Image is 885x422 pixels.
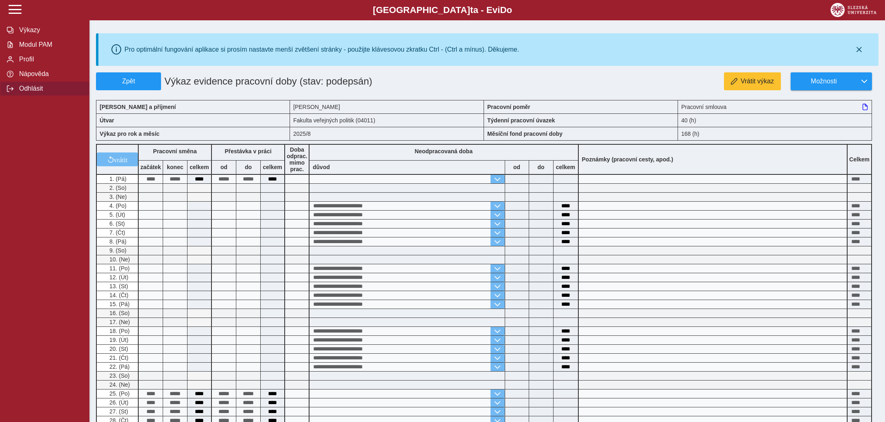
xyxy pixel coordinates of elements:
[108,274,129,281] span: 12. (Út)
[108,310,130,316] span: 16. (So)
[108,283,128,289] span: 13. (St)
[139,164,163,170] b: začátek
[187,164,211,170] b: celkem
[100,131,159,137] b: Výkaz pro rok a měsíc
[97,152,138,166] button: vrátit
[108,328,130,334] span: 18. (Po)
[287,146,307,172] b: Doba odprac. mimo prac.
[505,164,529,170] b: od
[17,41,83,48] span: Modul PAM
[108,319,130,325] span: 17. (Ne)
[554,164,578,170] b: celkem
[108,185,126,191] span: 2. (So)
[470,5,473,15] span: t
[415,148,473,154] b: Neodpracovaná doba
[124,46,519,53] div: Pro optimální fungování aplikace si prosím nastavte menší zvětšení stránky - použijte klávesovou ...
[108,346,128,352] span: 20. (St)
[507,5,512,15] span: o
[114,156,128,163] span: vrátit
[724,72,781,90] button: Vrátit výkaz
[108,256,130,263] span: 10. (Ne)
[108,265,130,272] span: 11. (Po)
[24,5,861,15] b: [GEOGRAPHIC_DATA] a - Evi
[108,194,127,200] span: 3. (Ne)
[17,26,83,34] span: Výkazy
[487,131,562,137] b: Měsíční fond pracovní doby
[290,100,484,113] div: [PERSON_NAME]
[236,164,260,170] b: do
[225,148,271,154] b: Přestávka v práci
[487,104,530,110] b: Pracovní poměr
[290,127,484,141] div: 2025/8
[153,148,196,154] b: Pracovní směna
[108,176,126,182] span: 1. (Pá)
[849,156,870,163] b: Celkem
[212,164,236,170] b: od
[487,117,555,124] b: Týdenní pracovní úvazek
[108,408,128,415] span: 27. (St)
[96,72,161,90] button: Zpět
[678,100,872,113] div: Pracovní smlouva
[108,372,130,379] span: 23. (So)
[500,5,506,15] span: D
[108,220,125,227] span: 6. (St)
[108,390,130,397] span: 25. (Po)
[108,229,125,236] span: 7. (Čt)
[100,78,157,85] span: Zpět
[529,164,553,170] b: do
[108,355,129,361] span: 21. (Čt)
[108,363,130,370] span: 22. (Pá)
[108,247,126,254] span: 9. (So)
[678,113,872,127] div: 40 (h)
[108,399,129,406] span: 26. (Út)
[108,292,129,298] span: 14. (Čt)
[313,164,330,170] b: důvod
[108,202,126,209] span: 4. (Po)
[108,238,126,245] span: 8. (Pá)
[831,3,876,17] img: logo_web_su.png
[108,211,125,218] span: 5. (Út)
[163,164,187,170] b: konec
[161,72,422,90] h1: Výkaz evidence pracovní doby (stav: podepsán)
[791,72,857,90] button: Možnosti
[17,70,83,78] span: Nápověda
[741,78,774,85] span: Vrátit výkaz
[108,337,129,343] span: 19. (Út)
[100,104,176,110] b: [PERSON_NAME] a příjmení
[108,301,130,307] span: 15. (Pá)
[579,156,677,163] b: Poznámky (pracovní cesty, apod.)
[100,117,114,124] b: Útvar
[108,381,130,388] span: 24. (Ne)
[678,127,872,141] div: 168 (h)
[17,56,83,63] span: Profil
[798,78,850,85] span: Možnosti
[261,164,284,170] b: celkem
[17,85,83,92] span: Odhlásit
[290,113,484,127] div: Fakulta veřejných politik (04011)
